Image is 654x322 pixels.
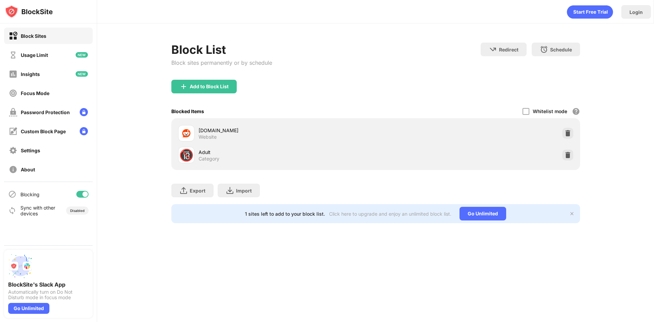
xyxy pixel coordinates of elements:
div: Category [199,156,219,162]
img: block-on.svg [9,32,17,40]
div: BlockSite's Slack App [8,281,89,288]
img: logo-blocksite.svg [5,5,53,18]
div: Sync with other devices [20,205,56,216]
img: new-icon.svg [76,71,88,77]
div: Disabled [70,209,84,213]
img: focus-off.svg [9,89,17,97]
div: 1 sites left to add to your block list. [245,211,325,217]
img: customize-block-page-off.svg [9,127,17,136]
div: Export [190,188,205,194]
img: new-icon.svg [76,52,88,58]
div: Password Protection [21,109,70,115]
div: animation [567,5,613,19]
div: Automatically turn on Do Not Disturb mode in focus mode [8,289,89,300]
div: Website [199,134,217,140]
div: Blocking [20,191,40,197]
div: 🔞 [179,148,193,162]
img: blocking-icon.svg [8,190,16,198]
img: lock-menu.svg [80,108,88,116]
div: Focus Mode [21,90,49,96]
div: Go Unlimited [460,207,506,220]
div: Block List [171,43,272,57]
div: Whitelist mode [533,108,567,114]
img: favicons [182,129,190,137]
div: Login [629,9,643,15]
img: sync-icon.svg [8,206,16,215]
div: Blocked Items [171,108,204,114]
img: push-slack.svg [8,254,33,278]
div: Custom Block Page [21,128,66,134]
img: settings-off.svg [9,146,17,155]
div: Block Sites [21,33,46,39]
div: Click here to upgrade and enjoy an unlimited block list. [329,211,451,217]
div: Redirect [499,47,518,52]
div: Go Unlimited [8,303,49,314]
img: about-off.svg [9,165,17,174]
div: Settings [21,148,40,153]
img: password-protection-off.svg [9,108,17,117]
div: About [21,167,35,172]
div: Block sites permanently or by schedule [171,59,272,66]
div: Insights [21,71,40,77]
div: Add to Block List [190,84,229,89]
img: x-button.svg [569,211,575,216]
div: [DOMAIN_NAME] [199,127,376,134]
div: Adult [199,149,376,156]
img: lock-menu.svg [80,127,88,135]
img: time-usage-off.svg [9,51,17,59]
div: Import [236,188,252,194]
img: insights-off.svg [9,70,17,78]
div: Usage Limit [21,52,48,58]
div: Schedule [550,47,572,52]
